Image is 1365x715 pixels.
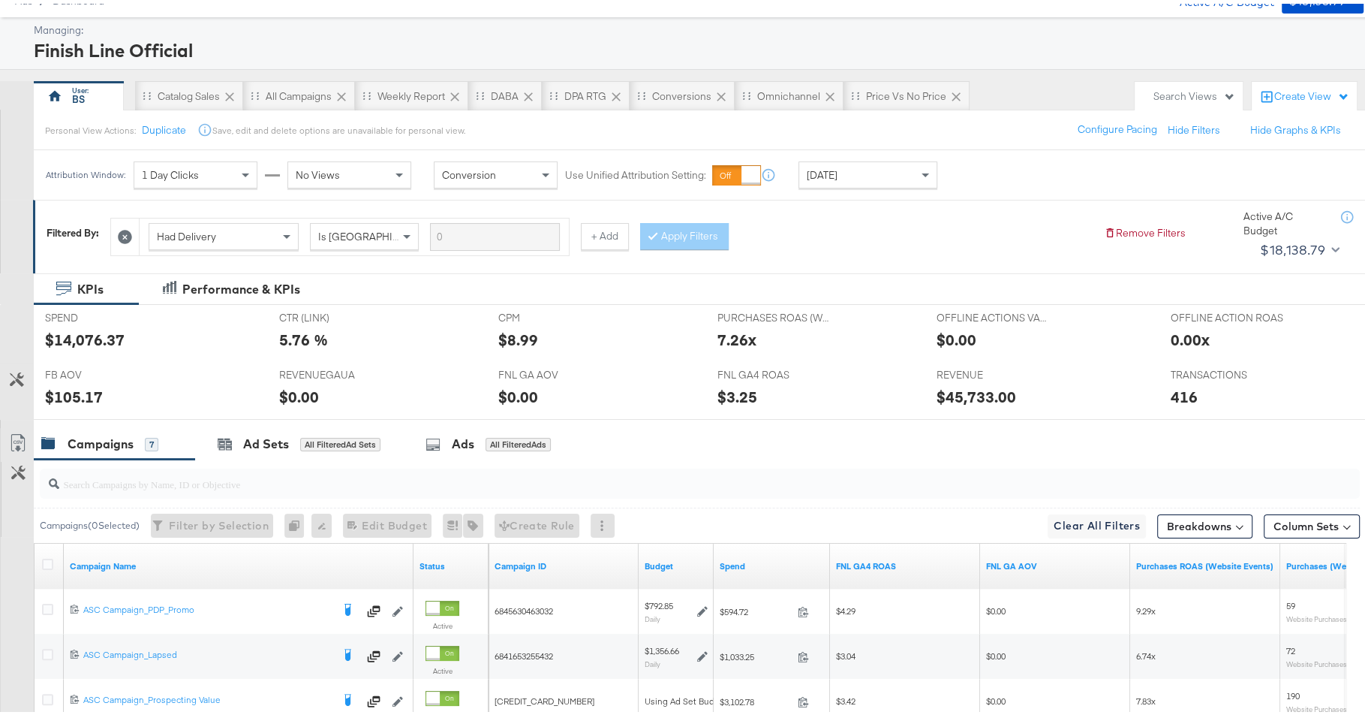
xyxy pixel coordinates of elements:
a: Your campaign name. [70,557,407,569]
div: Drag to reorder tab [637,88,645,96]
div: Drag to reorder tab [851,88,859,96]
sub: Daily [645,611,660,620]
input: Search Campaigns by Name, ID or Objective [59,460,1239,489]
button: Breakdowns [1157,511,1252,535]
div: $45,733.00 [937,382,1016,404]
span: Clear All Filters [1054,513,1140,532]
button: Clear All Filters [1048,511,1146,535]
span: 6841653255432 [495,647,553,658]
div: $792.85 [645,596,673,608]
div: Performance & KPIs [182,277,300,294]
sub: Website Purchases [1286,656,1347,665]
span: $0.00 [986,692,1006,703]
span: SPEND [45,307,158,321]
button: $18,138.79 [1254,234,1342,258]
span: $0.00 [986,602,1006,613]
div: All Filtered Ads [486,434,551,448]
div: Finish Line Official [34,34,1360,59]
div: Attribution Window: [45,166,126,176]
span: [DATE] [807,164,837,178]
label: Active [425,617,459,627]
span: 72 [1286,641,1295,653]
span: REVENUEGAUA [279,364,392,379]
span: TRANSACTIONS [1171,364,1283,379]
span: OFFLINE ACTIONS VALUE [937,307,1049,321]
span: $3,102.78 [720,692,792,704]
div: Catalog Sales [158,86,220,100]
div: Omnichannel [757,86,820,100]
span: FNL GA AOV [498,364,611,379]
div: $1,356.66 [645,641,679,653]
span: CPM [498,307,611,321]
div: 416 [1171,382,1198,404]
div: Price vs No Price [866,86,946,100]
div: Create View [1274,86,1349,101]
div: $0.00 [498,382,538,404]
div: Save, edit and delete options are unavailable for personal view. [212,121,465,133]
div: All Filtered Ad Sets [300,434,380,448]
a: ASC Campaign_Lapsed [83,645,332,660]
span: [CREDIT_CARD_NUMBER] [495,692,594,703]
div: Conversions [652,86,711,100]
div: 7 [145,434,158,448]
a: The total amount spent to date. [720,557,824,569]
span: 1 Day Clicks [142,164,199,178]
div: $0.00 [937,325,976,347]
div: 7.26x [717,325,756,347]
button: + Add [581,219,629,246]
div: $18,138.79 [1260,235,1325,258]
span: 6.74x [1136,647,1156,658]
label: Use Unified Attribution Setting: [565,164,706,179]
sub: Website Purchases [1286,611,1347,620]
div: 5.76 % [279,325,328,347]
div: All Campaigns [266,86,332,100]
div: $14,076.37 [45,325,125,347]
div: BS [72,89,85,103]
span: $3.04 [836,647,855,658]
a: rev/orders [986,557,1124,569]
a: ASC Campaign_Prospecting Value [83,690,332,705]
div: Campaigns ( 0 Selected) [40,515,140,529]
button: Configure Pacing [1067,113,1168,140]
div: KPIs [77,277,104,294]
span: FB AOV [45,364,158,379]
button: Duplicate [142,119,186,134]
button: Column Sets [1264,511,1360,535]
div: Drag to reorder tab [251,88,259,96]
span: $4.29 [836,602,855,613]
div: Using Ad Set Budget [645,692,728,704]
span: REVENUE [937,364,1049,379]
div: $8.99 [498,325,538,347]
div: ASC Campaign_Lapsed [83,645,332,657]
span: OFFLINE ACTION ROAS [1171,307,1283,321]
span: Had Delivery [157,226,216,240]
span: FNL GA4 ROAS [717,364,830,379]
span: $0.00 [986,647,1006,658]
span: 6845630463032 [495,602,553,613]
div: Managing: [34,20,1360,34]
button: Remove Filters [1104,222,1186,237]
span: No Views [296,164,340,178]
a: Your campaign ID. [495,557,633,569]
label: Active [425,662,459,672]
div: DPA RTG [564,86,606,100]
div: Weekly Report [377,86,445,100]
a: The total value of the purchase actions divided by spend tracked by your Custom Audience pixel on... [1136,557,1274,569]
span: Is [GEOGRAPHIC_DATA] [318,226,433,240]
div: $105.17 [45,382,103,404]
span: PURCHASES ROAS (WEBSITE EVENTS) [717,307,830,321]
span: Conversion [442,164,496,178]
span: 190 [1286,686,1300,698]
div: $3.25 [717,382,757,404]
div: $0.00 [279,382,319,404]
button: Hide Graphs & KPIs [1250,119,1341,134]
div: Search Views [1153,86,1235,100]
sub: Website Purchases [1286,701,1347,710]
div: Drag to reorder tab [476,88,484,96]
span: $594.72 [720,602,792,614]
div: 0 [284,510,311,534]
div: DABA [491,86,519,100]
div: Ad Sets [243,432,289,449]
div: Drag to reorder tab [549,88,558,96]
input: Enter a search term [430,219,560,247]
